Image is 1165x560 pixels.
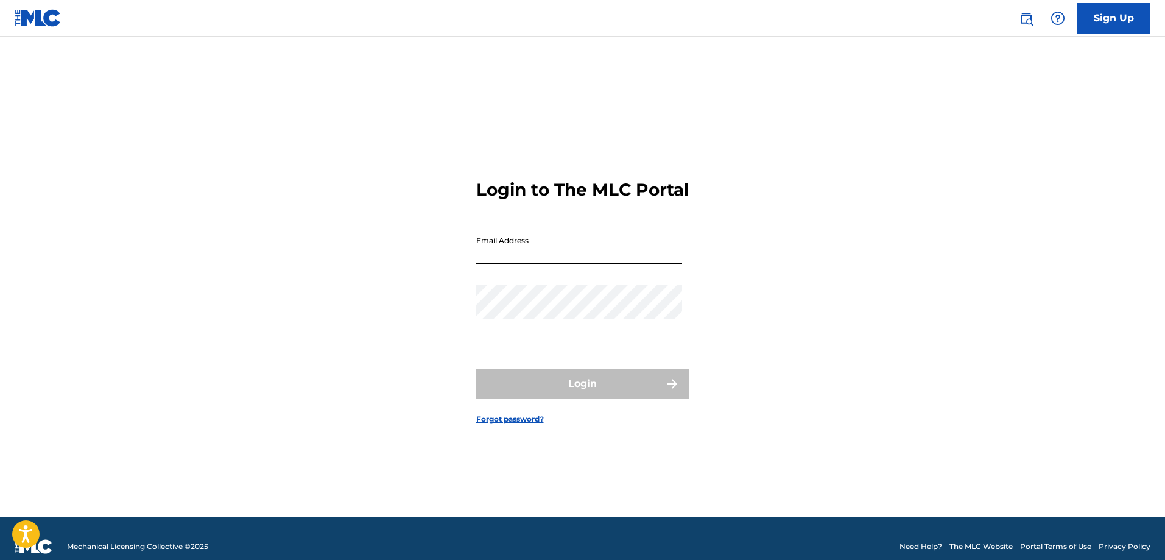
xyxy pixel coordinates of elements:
[1099,541,1150,552] a: Privacy Policy
[1019,11,1033,26] img: search
[15,9,62,27] img: MLC Logo
[15,539,52,554] img: logo
[899,541,942,552] a: Need Help?
[949,541,1013,552] a: The MLC Website
[1077,3,1150,34] a: Sign Up
[1051,11,1065,26] img: help
[1020,541,1091,552] a: Portal Terms of Use
[1104,502,1165,560] iframe: Chat Widget
[476,179,689,200] h3: Login to The MLC Portal
[476,414,544,425] a: Forgot password?
[1014,6,1038,30] a: Public Search
[67,541,208,552] span: Mechanical Licensing Collective © 2025
[1046,6,1070,30] div: Help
